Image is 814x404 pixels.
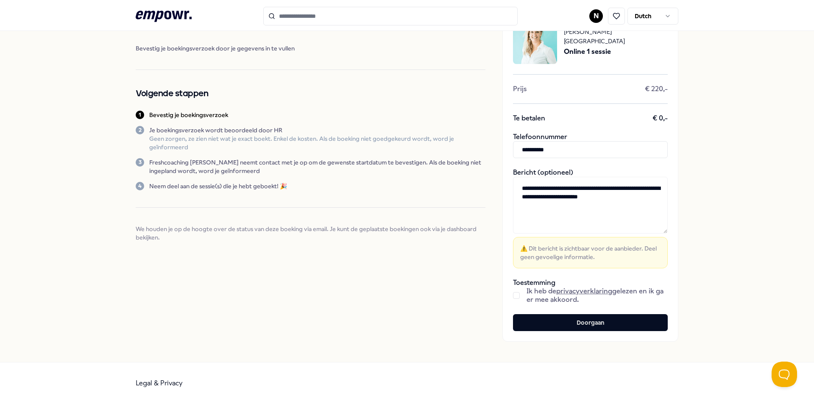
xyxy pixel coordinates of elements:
[149,182,287,190] p: Neem deel aan de sessie(s) die je hebt geboekt! 🎉
[564,46,668,57] span: Online 1 sessie
[136,87,485,100] h2: Volgende stappen
[645,85,668,93] span: € 220,-
[513,114,545,123] span: Te betalen
[513,20,557,64] img: package image
[513,279,668,304] div: Toestemming
[564,27,668,46] span: [PERSON_NAME][GEOGRAPHIC_DATA]
[513,85,527,93] span: Prijs
[772,362,797,387] iframe: Help Scout Beacon - Open
[527,287,668,304] span: Ik heb de gelezen en ik ga er mee akkoord.
[149,126,485,134] p: Je boekingsverzoek wordt beoordeeld door HR
[136,126,144,134] div: 2
[136,225,485,242] span: We houden je op de hoogte over de status van deze boeking via email. Je kunt de geplaatste boekin...
[149,134,485,151] p: Geen zorgen, ze zien niet wat je exact boekt. Enkel de kosten. Als de boeking niet goedgekeurd wo...
[136,158,144,167] div: 3
[589,9,603,23] button: N
[136,44,485,53] span: Bevestig je boekingsverzoek door je gegevens in te vullen
[263,7,518,25] input: Search for products, categories or subcategories
[513,314,668,331] button: Doorgaan
[556,287,612,295] a: privacyverklaring
[513,168,668,268] div: Bericht (optioneel)
[136,182,144,190] div: 4
[149,158,485,175] p: Freshcoaching [PERSON_NAME] neemt contact met je op om de gewenste startdatum te bevestigen. Als ...
[136,379,183,387] a: Legal & Privacy
[520,244,661,261] span: ⚠️ Dit bericht is zichtbaar voor de aanbieder. Deel geen gevoelige informatie.
[136,111,144,119] div: 1
[652,114,668,123] span: € 0,-
[513,133,668,158] div: Telefoonnummer
[149,111,228,119] p: Bevestig je boekingsverzoek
